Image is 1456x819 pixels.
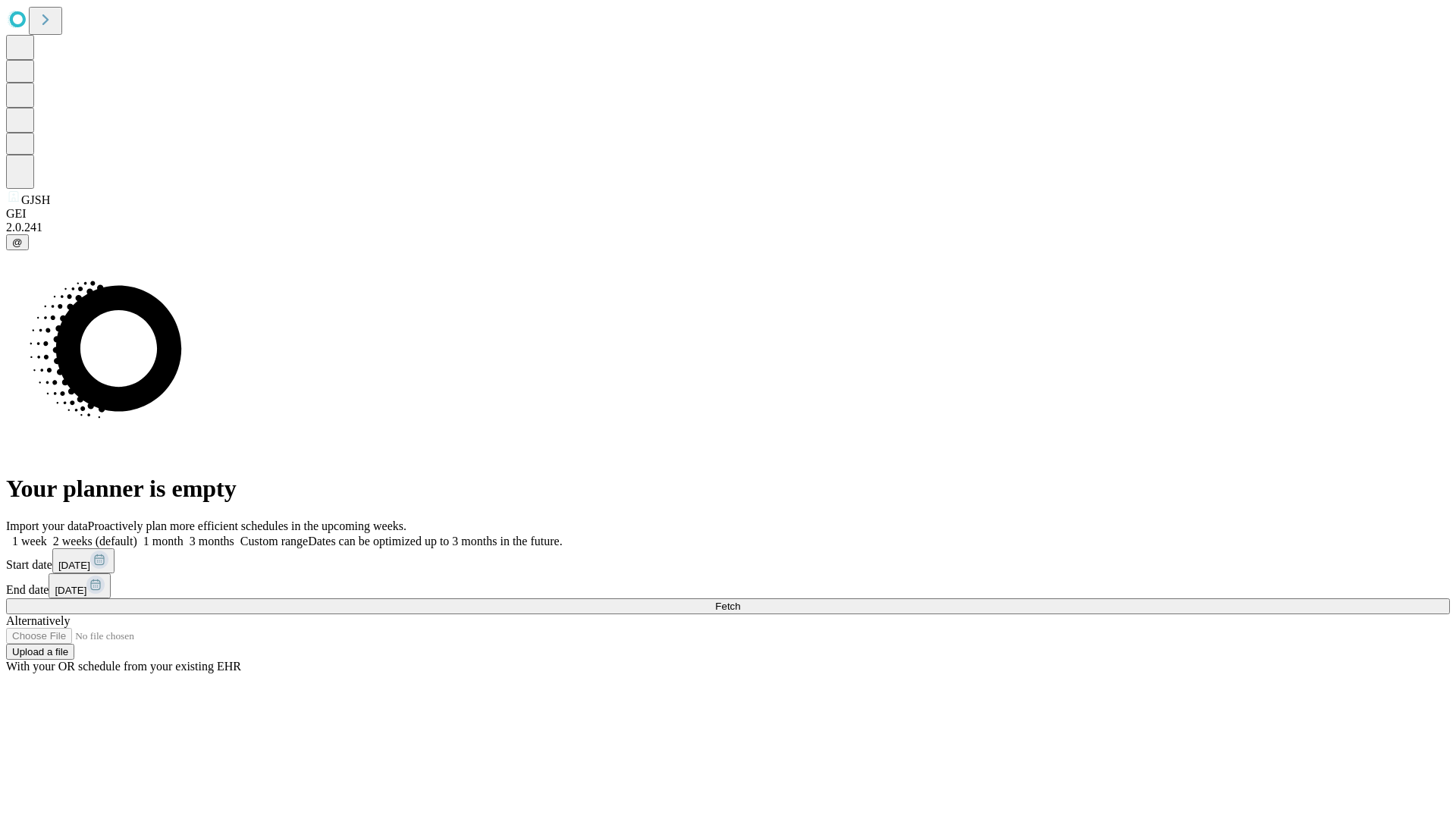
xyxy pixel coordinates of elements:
button: Fetch [6,598,1450,614]
span: Custom range [240,535,308,548]
span: GJSH [21,193,50,206]
button: @ [6,234,29,250]
span: Proactively plan more efficient schedules in the upcoming weeks. [88,519,406,532]
span: [DATE] [58,560,90,571]
div: 2.0.241 [6,221,1450,234]
div: GEI [6,207,1450,221]
span: Import your data [6,519,88,532]
button: Upload a file [6,644,74,660]
div: Start date [6,548,1450,573]
h1: Your planner is empty [6,475,1450,503]
span: Dates can be optimized up to 3 months in the future. [308,535,562,548]
span: [DATE] [55,585,86,596]
span: 3 months [190,535,234,548]
span: With your OR schedule from your existing EHR [6,660,241,673]
span: Fetch [715,601,740,612]
span: 2 weeks (default) [53,535,137,548]
span: Alternatively [6,614,70,627]
span: 1 week [12,535,47,548]
div: End date [6,573,1450,598]
span: @ [12,237,23,248]
button: [DATE] [52,548,115,573]
button: [DATE] [49,573,111,598]
span: 1 month [143,535,184,548]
